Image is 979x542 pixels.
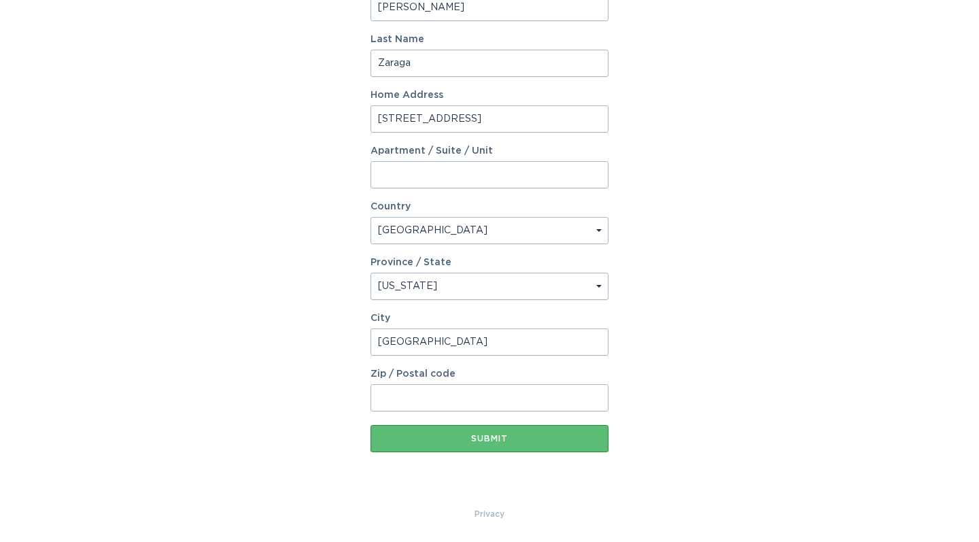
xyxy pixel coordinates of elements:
a: Privacy Policy & Terms of Use [475,507,504,522]
label: Zip / Postal code [371,369,608,379]
label: Last Name [371,35,608,44]
label: Province / State [371,258,451,267]
div: Submit [377,435,602,443]
label: Apartment / Suite / Unit [371,146,608,156]
label: City [371,314,608,323]
label: Home Address [371,90,608,100]
label: Country [371,202,411,211]
button: Submit [371,425,608,452]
